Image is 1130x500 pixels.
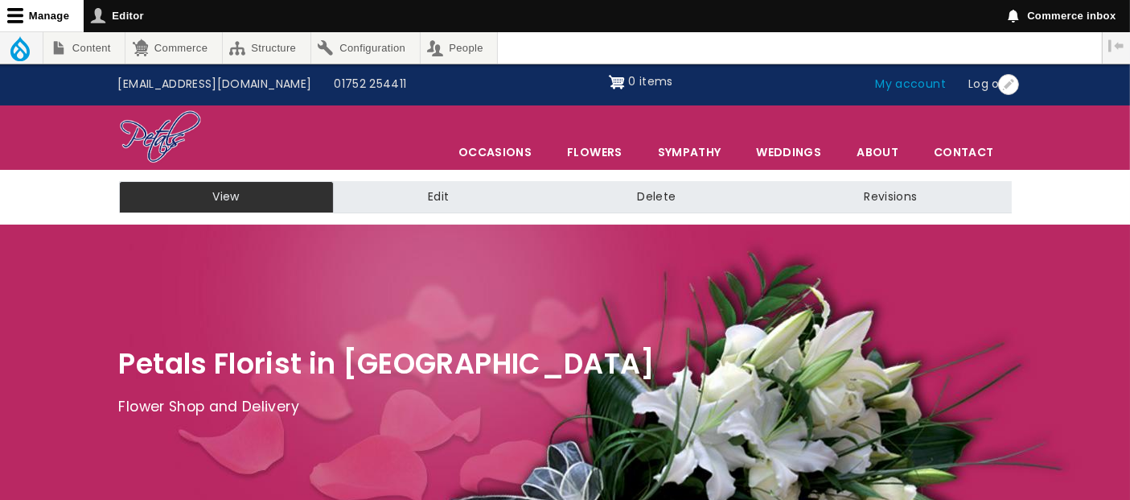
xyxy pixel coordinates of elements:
img: Shopping cart [609,69,625,95]
span: Petals Florist in [GEOGRAPHIC_DATA] [119,344,655,383]
a: 01752 254411 [323,69,417,100]
a: Commerce [125,32,221,64]
span: Occasions [442,135,549,169]
button: Vertical orientation [1103,32,1130,60]
a: Sympathy [641,135,738,169]
a: Delete [543,181,770,213]
button: Open User account menu configuration options [998,74,1019,95]
a: People [421,32,498,64]
img: Home [119,110,202,166]
a: Content [43,32,125,64]
span: 0 items [628,73,672,89]
a: Revisions [770,181,1011,213]
a: Structure [223,32,310,64]
a: [EMAIL_ADDRESS][DOMAIN_NAME] [107,69,323,100]
a: Log out [957,69,1023,100]
a: Configuration [311,32,420,64]
a: My account [865,69,958,100]
a: View [119,181,334,213]
a: Contact [917,135,1010,169]
span: Weddings [739,135,838,169]
a: About [840,135,915,169]
a: Shopping cart 0 items [609,69,673,95]
p: Flower Shop and Delivery [119,395,1012,419]
a: Edit [334,181,543,213]
nav: Tabs [107,181,1024,213]
a: Flowers [550,135,639,169]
